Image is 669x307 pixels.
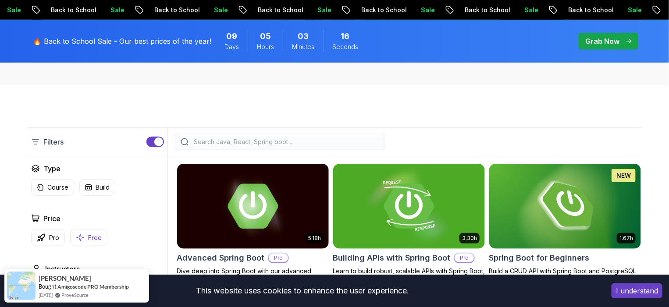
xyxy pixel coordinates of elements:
p: Sale [412,6,440,14]
p: Back to School [455,6,515,14]
span: [DATE] [39,291,53,299]
span: 3 Minutes [298,30,309,42]
h2: Advanced Spring Boot [177,252,264,264]
p: Pro [455,254,474,262]
h2: Price [43,213,60,224]
span: Days [224,42,239,51]
p: Sale [308,6,336,14]
p: 1.67h [619,235,633,242]
button: Accept cookies [612,283,662,298]
p: Sale [101,6,129,14]
p: Back to School [559,6,619,14]
span: Hours [257,42,274,51]
p: Back to School [145,6,205,14]
p: Dive deep into Spring Boot with our advanced course, designed to take your skills from intermedia... [177,267,329,293]
span: 5 Hours [260,30,271,42]
p: 🔥 Back to School Sale - Our best prices of the year! [33,36,211,46]
p: Pro [269,254,288,262]
input: Search Java, React, Spring boot ... [192,138,380,146]
a: Amigoscode PRO Membership [57,283,129,290]
h2: Spring Boot for Beginners [489,252,589,264]
span: Bought [39,283,57,290]
img: provesource social proof notification image [7,272,36,300]
a: ProveSource [61,291,89,299]
p: Course [47,183,68,192]
a: Advanced Spring Boot card5.18hAdvanced Spring BootProDive deep into Spring Boot with our advanced... [177,163,329,293]
span: Minutes [292,42,314,51]
p: Sale [619,6,647,14]
p: Back to School [352,6,412,14]
p: Free [88,233,102,242]
a: Spring Boot for Beginners card1.67hNEWSpring Boot for BeginnersBuild a CRUD API with Spring Boot ... [489,163,641,284]
p: Sale [515,6,543,14]
span: [PERSON_NAME] [39,275,91,282]
img: Building APIs with Spring Boot card [333,164,485,249]
button: Pro [31,229,65,246]
p: 5.18h [308,235,321,242]
h2: Building APIs with Spring Boot [333,252,450,264]
h2: Type [43,163,60,174]
p: Back to School [42,6,101,14]
p: 3.30h [462,235,477,242]
p: Build [96,183,110,192]
p: Back to School [249,6,308,14]
span: Seconds [332,42,358,51]
img: Advanced Spring Boot card [177,164,329,249]
a: Building APIs with Spring Boot card3.30hBuilding APIs with Spring BootProLearn to build robust, s... [333,163,485,293]
p: Grab Now [585,36,619,46]
button: Build [79,179,115,196]
p: Filters [43,137,64,147]
p: NEW [616,171,631,180]
button: Free [70,229,107,246]
img: Spring Boot for Beginners card [489,164,641,249]
p: Pro [49,233,59,242]
span: 9 Days [226,30,237,42]
div: This website uses cookies to enhance the user experience. [7,281,598,300]
span: 16 Seconds [341,30,350,42]
h2: Instructors [45,264,80,274]
p: Learn to build robust, scalable APIs with Spring Boot, mastering REST principles, JSON handling, ... [333,267,485,293]
button: Course [31,179,74,196]
p: Sale [205,6,233,14]
p: Build a CRUD API with Spring Boot and PostgreSQL database using Spring Data JPA and Spring AI [489,267,641,284]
